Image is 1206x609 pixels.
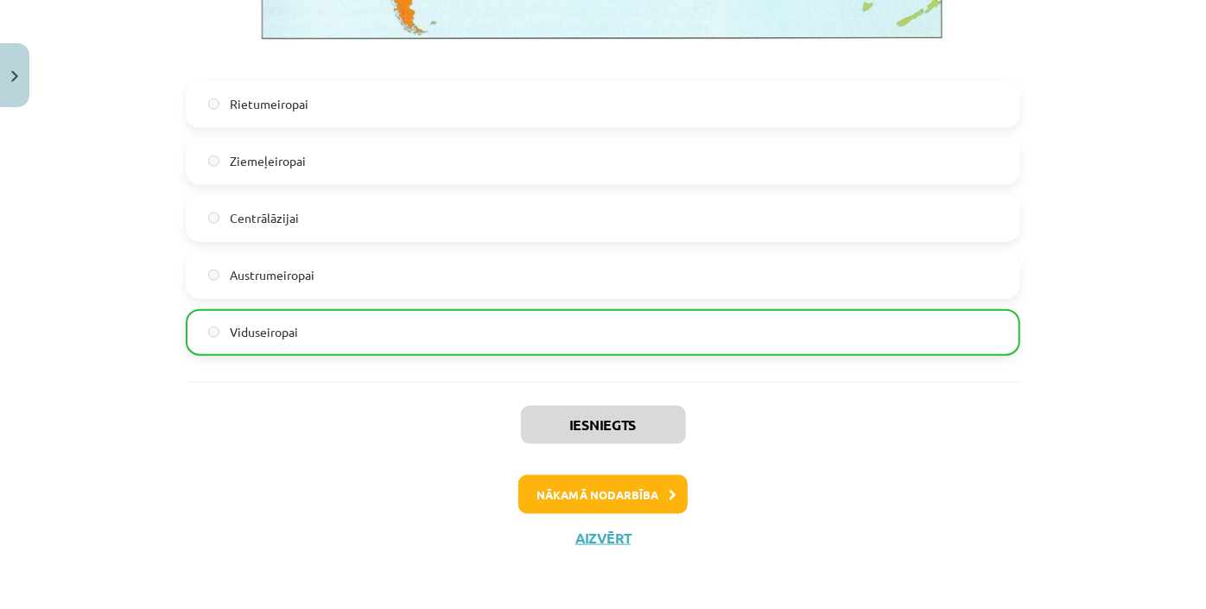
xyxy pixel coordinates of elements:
[518,475,688,515] button: Nākamā nodarbība
[230,95,308,113] span: Rietumeiropai
[208,327,219,338] input: Viduseiropai
[208,270,219,281] input: Austrumeiropai
[230,323,298,341] span: Viduseiropai
[230,152,306,170] span: Ziemeļeiropai
[208,155,219,167] input: Ziemeļeiropai
[521,406,686,444] button: Iesniegts
[208,98,219,110] input: Rietumeiropai
[230,209,299,227] span: Centrālāzijai
[570,530,636,547] button: Aizvērt
[208,213,219,224] input: Centrālāzijai
[11,71,18,82] img: icon-close-lesson-0947bae3869378f0d4975bcd49f059093ad1ed9edebbc8119c70593378902aed.svg
[230,266,314,284] span: Austrumeiropai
